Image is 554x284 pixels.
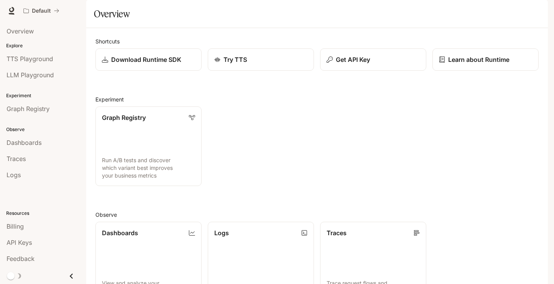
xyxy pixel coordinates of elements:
h2: Observe [95,211,539,219]
p: Run A/B tests and discover which variant best improves your business metrics [102,156,195,179]
h2: Experiment [95,95,539,103]
a: Learn about Runtime [432,48,539,71]
p: Default [32,8,51,14]
button: All workspaces [20,3,63,18]
h2: Shortcuts [95,37,539,45]
p: Download Runtime SDK [111,55,181,64]
p: Get API Key [336,55,370,64]
p: Graph Registry [102,113,146,122]
a: Try TTS [208,48,314,71]
p: Traces [327,228,347,237]
p: Learn about Runtime [448,55,509,64]
h1: Overview [94,6,130,22]
p: Dashboards [102,228,138,237]
p: Logs [214,228,229,237]
a: Download Runtime SDK [95,48,202,71]
p: Try TTS [224,55,247,64]
a: Graph RegistryRun A/B tests and discover which variant best improves your business metrics [95,106,202,186]
button: Get API Key [320,48,426,71]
